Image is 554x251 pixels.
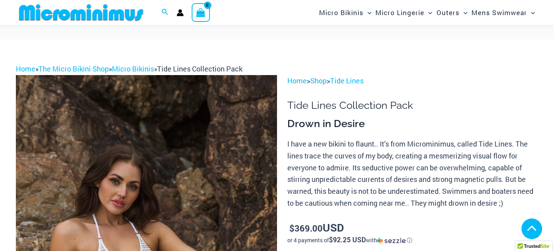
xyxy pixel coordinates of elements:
h3: Drown in Desire [287,117,538,131]
span: Menu Toggle [424,2,432,23]
span: Mens Swimwear [471,2,527,23]
span: Menu Toggle [460,2,467,23]
a: OutersMenu ToggleMenu Toggle [435,2,469,23]
span: Menu Toggle [527,2,535,23]
a: Account icon link [177,9,184,16]
span: Outers [437,2,460,23]
a: Search icon link [162,8,169,18]
h1: Tide Lines Collection Pack [287,99,538,112]
div: or 4 payments of with [287,236,538,244]
p: I have a new bikini to flaunt.. It’s from Microminimus, called Tide Lines. The lines trace the cu... [287,138,538,209]
a: Home [16,64,35,73]
span: $92.25 USD [329,235,366,244]
span: Tide Lines Collection Pack [157,64,242,73]
a: The Micro Bikini Shop [38,64,109,73]
a: Micro LingerieMenu ToggleMenu Toggle [373,2,434,23]
a: Mens SwimwearMenu ToggleMenu Toggle [469,2,537,23]
img: Sezzle [377,237,406,244]
a: Micro BikinisMenu ToggleMenu Toggle [317,2,373,23]
span: Micro Lingerie [375,2,424,23]
a: Tide Lines [330,76,364,85]
span: » » » [16,64,242,73]
span: $ [289,222,294,234]
div: or 4 payments of$92.25 USDwithSezzle Click to learn more about Sezzle [287,236,538,244]
span: Menu Toggle [364,2,371,23]
a: Home [287,76,307,85]
a: View Shopping Cart, empty [192,3,210,21]
nav: Site Navigation [316,1,538,24]
span: Micro Bikinis [319,2,364,23]
a: Micro Bikinis [112,64,154,73]
a: Shop [310,76,327,85]
img: MM SHOP LOGO FLAT [16,4,146,21]
p: USD [287,222,538,234]
bdi: 369.00 [289,222,323,234]
p: > > [287,75,538,87]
